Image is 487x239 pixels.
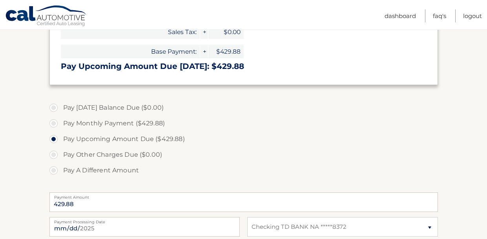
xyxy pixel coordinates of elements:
label: Pay Monthly Payment ($429.88) [49,116,438,131]
label: Payment Processing Date [49,217,240,223]
input: Payment Date [49,217,240,237]
span: Sales Tax: [61,25,200,39]
span: + [200,25,208,39]
span: $0.00 [208,25,244,39]
input: Payment Amount [49,192,438,212]
a: FAQ's [433,9,446,22]
a: Cal Automotive [5,5,88,28]
label: Pay Other Charges Due ($0.00) [49,147,438,163]
label: Pay [DATE] Balance Due ($0.00) [49,100,438,116]
a: Dashboard [385,9,416,22]
h3: Pay Upcoming Amount Due [DATE]: $429.88 [61,62,427,71]
label: Payment Amount [49,192,438,199]
span: Base Payment: [61,45,200,58]
span: $429.88 [208,45,244,58]
a: Logout [463,9,482,22]
span: + [200,45,208,58]
label: Pay Upcoming Amount Due ($429.88) [49,131,438,147]
label: Pay A Different Amount [49,163,438,178]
